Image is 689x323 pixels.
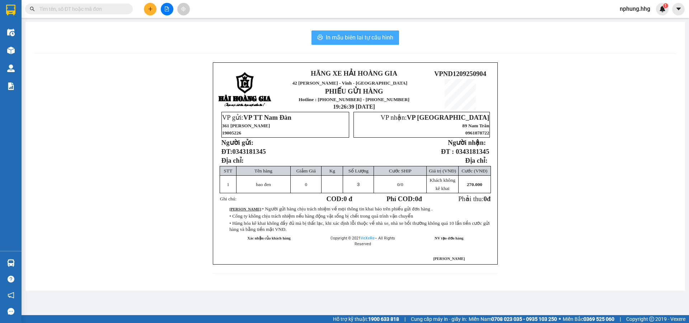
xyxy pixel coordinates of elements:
button: aim [177,3,190,15]
span: Copyright © 2021 – All Rights Reserved [331,236,395,246]
img: logo [218,72,272,108]
img: logo-vxr [6,5,15,15]
span: 42 [PERSON_NAME] - Vinh - [GEOGRAPHIC_DATA] [292,80,408,86]
span: Số Lượng [348,168,369,174]
button: file-add [161,3,173,15]
span: 0 [305,182,308,187]
span: VP [GEOGRAPHIC_DATA] [407,114,489,121]
span: 361 [PERSON_NAME] [222,123,270,128]
button: plus [144,3,156,15]
strong: COD: [327,195,352,203]
strong: Địa chỉ: [465,157,487,164]
span: 0 [483,195,487,203]
sup: 1 [663,3,668,8]
span: Ghi chú: [220,196,236,201]
span: 1 [664,3,667,8]
span: đ [487,195,491,203]
span: • Người gửi hàng chịu trách nhiệm về mọi thông tin khai báo trên phiếu gửi đơn hàng . [262,206,432,212]
strong: PHIẾU GỬI HÀNG [325,87,383,95]
span: Miền Bắc [563,315,614,323]
strong: 0708 023 035 - 0935 103 250 [491,316,557,322]
span: Phải thu: [458,195,491,203]
span: Địa chỉ: [221,157,244,164]
span: file-add [164,6,169,11]
span: VP nhận: [380,114,489,121]
img: logo [4,30,13,65]
span: copyright [649,317,654,322]
span: 0343181345 [456,148,489,155]
span: 42 [PERSON_NAME] - Vinh - [GEOGRAPHIC_DATA] [15,24,67,43]
span: 0 đ [343,195,352,203]
span: Khách không kê khai [430,177,455,191]
span: Giá trị (VNĐ) [429,168,456,174]
button: printerIn mẫu biên lai tự cấu hình [311,30,399,45]
span: 0 [415,195,418,203]
span: 19005226 [222,130,241,136]
span: VP gửi: [222,114,291,121]
strong: 0369 525 060 [583,316,614,322]
img: warehouse-icon [7,47,15,54]
input: Tìm tên, số ĐT hoặc mã đơn [39,5,124,13]
strong: HÃNG XE HẢI HOÀNG GIA [19,7,64,23]
span: plus [148,6,153,11]
span: printer [317,34,323,41]
span: 0343181345 [233,148,266,155]
span: 0 [397,182,400,187]
img: warehouse-icon [7,65,15,72]
strong: NV tạo đơn hàng [435,236,463,240]
span: caret-down [675,6,682,12]
span: message [8,308,14,315]
span: Tên hàng [254,168,272,174]
span: nphung.hhg [614,4,656,13]
span: Hỗ trợ kỹ thuật: [333,315,399,323]
button: caret-down [672,3,685,15]
span: [PERSON_NAME] [433,257,465,261]
span: /0 [397,182,403,187]
span: 3 [357,182,360,187]
span: question-circle [8,276,14,282]
span: Cung cấp máy in - giấy in: [411,315,467,323]
span: | [404,315,406,323]
span: notification [8,292,14,299]
span: 19:26:39 [DATE] [333,104,375,110]
span: search [30,6,35,11]
span: 89 Nam Trân [462,123,489,128]
img: warehouse-icon [7,259,15,267]
span: Cước SHIP [389,168,412,174]
img: icon-new-feature [659,6,666,12]
img: warehouse-icon [7,29,15,36]
strong: Người gửi: [221,139,253,146]
span: VP TT Nam Đàn [243,114,291,121]
strong: Hotline : [PHONE_NUMBER] - [PHONE_NUMBER] [299,97,409,102]
a: VeXeRe [361,236,375,241]
span: Miền Nam [469,315,557,323]
span: 0961878722 [465,130,489,136]
img: solution-icon [7,82,15,90]
strong: 1900 633 818 [368,316,399,322]
span: In mẫu biên lai tự cấu hình [326,33,393,42]
span: • Hàng hóa kê khai không đầy đủ mà bị thất lạc, khi xác định lỗi thuộc về nhà xe, nhà xe bồi thườ... [229,220,490,232]
span: 1 [227,182,229,187]
span: Giảm Giá [296,168,316,174]
strong: Người nhận: [448,139,486,146]
span: 270.000 [467,182,482,187]
strong: [PERSON_NAME] [229,207,261,211]
span: Cước (VNĐ) [461,168,487,174]
span: VPND1209250904 [434,70,486,77]
span: | [620,315,621,323]
span: Kg [329,168,335,174]
span: aim [181,6,186,11]
strong: Xác nhận của khách hàng [247,236,291,240]
span: bao đen [256,182,271,187]
strong: PHIẾU GỬI HÀNG [23,52,60,68]
strong: HÃNG XE HẢI HOÀNG GIA [311,70,397,77]
span: : [229,207,432,211]
strong: ĐT : [441,148,454,155]
strong: ĐT: [221,148,266,155]
span: ⚪️ [559,318,561,320]
span: • Công ty không chịu trách nhiệm nếu hàng động vật sống bị chết trong quá trình vận chuyển [229,213,413,219]
strong: Phí COD: đ [386,195,422,203]
span: STT [224,168,233,174]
